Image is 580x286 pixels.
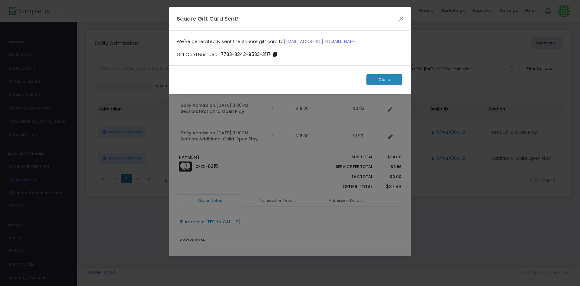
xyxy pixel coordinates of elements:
button: Close [398,15,405,22]
span: 7783-3243-9533-3117 [221,51,271,58]
a: [EMAIL_ADDRESS][DOMAIN_NAME] [284,38,358,45]
m-button: Close [366,74,402,85]
span: Gift Card Number: [177,51,217,58]
h4: Square Gift Card Sent! [177,15,239,23]
span: We've generated & sent the Square gift card to [177,38,284,44]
